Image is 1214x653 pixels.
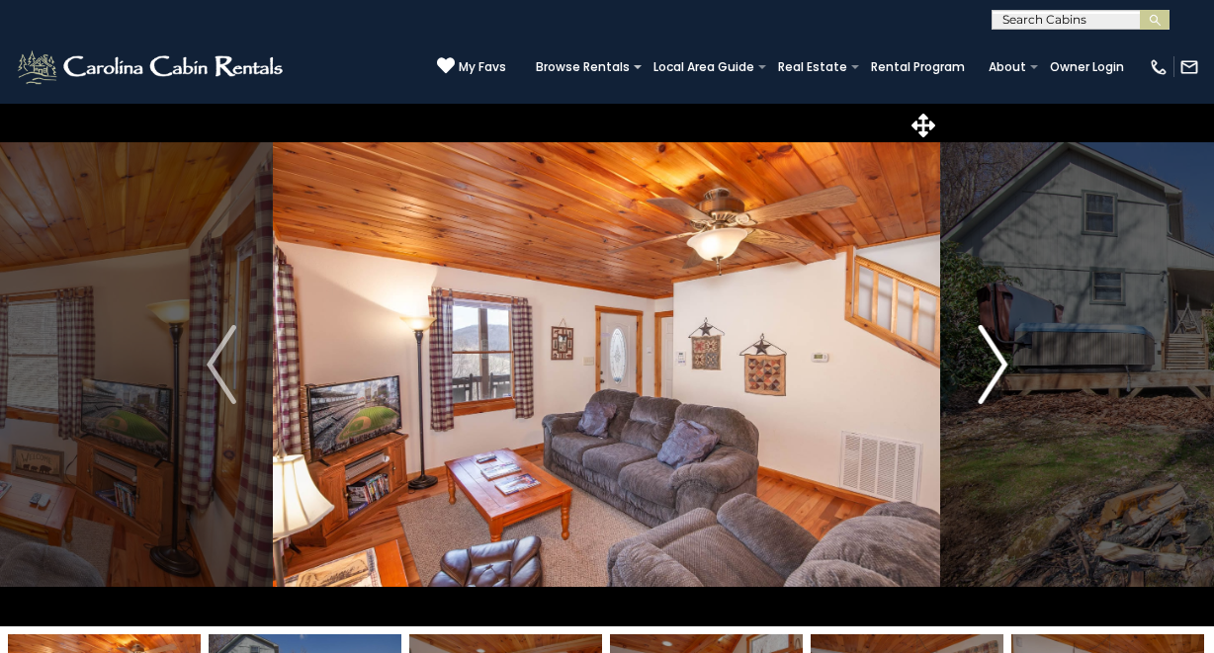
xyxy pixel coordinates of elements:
a: Real Estate [768,53,857,81]
a: Local Area Guide [644,53,764,81]
img: arrow [978,325,1007,404]
a: Owner Login [1040,53,1134,81]
img: White-1-2.png [15,47,289,87]
a: About [979,53,1036,81]
a: Rental Program [861,53,975,81]
a: Browse Rentals [526,53,640,81]
span: My Favs [459,58,506,76]
button: Previous [170,103,273,626]
button: Next [941,103,1044,626]
img: arrow [207,325,236,404]
img: mail-regular-white.png [1179,57,1199,77]
img: phone-regular-white.png [1149,57,1169,77]
a: My Favs [437,56,506,77]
